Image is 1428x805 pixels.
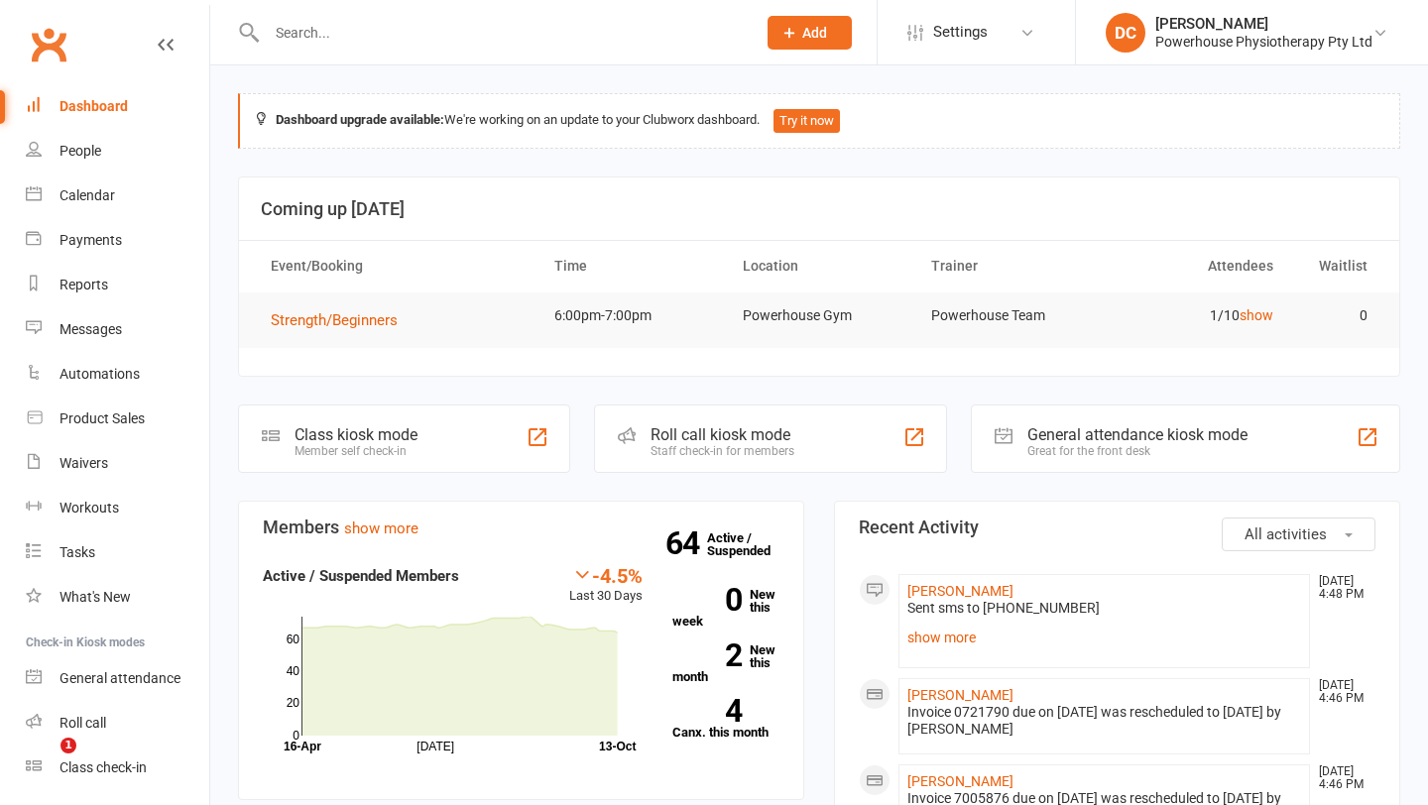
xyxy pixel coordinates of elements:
[1027,425,1248,444] div: General attendance kiosk mode
[1291,292,1385,339] td: 0
[261,199,1377,219] h3: Coming up [DATE]
[238,93,1400,149] div: We're working on an update to your Clubworx dashboard.
[295,444,417,458] div: Member self check-in
[1102,241,1290,291] th: Attendees
[59,544,95,560] div: Tasks
[271,311,398,329] span: Strength/Beginners
[1102,292,1290,339] td: 1/10
[59,759,147,775] div: Class check-in
[24,20,73,69] a: Clubworx
[569,564,643,607] div: Last 30 Days
[26,441,209,486] a: Waivers
[536,292,725,339] td: 6:00pm-7:00pm
[651,425,794,444] div: Roll call kiosk mode
[907,624,1301,651] a: show more
[263,517,779,537] h3: Members
[672,643,779,683] a: 2New this month
[1155,15,1372,33] div: [PERSON_NAME]
[26,173,209,218] a: Calendar
[26,307,209,352] a: Messages
[859,517,1375,537] h3: Recent Activity
[59,455,108,471] div: Waivers
[672,640,742,670] strong: 2
[59,277,108,292] div: Reports
[59,366,140,382] div: Automations
[26,352,209,397] a: Automations
[768,16,852,50] button: Add
[707,517,794,572] a: 64Active / Suspended
[907,773,1013,789] a: [PERSON_NAME]
[20,738,67,785] iframe: Intercom live chat
[1291,241,1385,291] th: Waitlist
[672,699,779,739] a: 4Canx. this month
[933,10,988,55] span: Settings
[569,564,643,586] div: -4.5%
[295,425,417,444] div: Class kiosk mode
[651,444,794,458] div: Staff check-in for members
[59,143,101,159] div: People
[26,397,209,441] a: Product Sales
[725,292,913,339] td: Powerhouse Gym
[672,696,742,726] strong: 4
[802,25,827,41] span: Add
[665,528,707,558] strong: 64
[26,84,209,129] a: Dashboard
[1245,525,1327,543] span: All activities
[913,292,1102,339] td: Powerhouse Team
[253,241,536,291] th: Event/Booking
[26,575,209,620] a: What's New
[26,701,209,746] a: Roll call
[1027,444,1248,458] div: Great for the front desk
[59,321,122,337] div: Messages
[59,187,115,203] div: Calendar
[773,109,840,133] button: Try it now
[59,715,106,731] div: Roll call
[725,241,913,291] th: Location
[60,738,76,753] span: 1
[1222,517,1375,551] button: All activities
[26,530,209,575] a: Tasks
[59,670,180,686] div: General attendance
[261,19,742,47] input: Search...
[59,98,128,114] div: Dashboard
[907,600,1100,616] span: Sent sms to [PHONE_NUMBER]
[26,263,209,307] a: Reports
[26,486,209,530] a: Workouts
[672,585,742,615] strong: 0
[913,241,1102,291] th: Trainer
[1309,765,1374,791] time: [DATE] 4:46 PM
[271,308,412,332] button: Strength/Beginners
[907,687,1013,703] a: [PERSON_NAME]
[344,519,418,537] a: show more
[1240,307,1273,323] a: show
[59,232,122,248] div: Payments
[26,218,209,263] a: Payments
[907,704,1301,738] div: Invoice 0721790 due on [DATE] was rescheduled to [DATE] by [PERSON_NAME]
[59,589,131,605] div: What's New
[1309,679,1374,705] time: [DATE] 4:46 PM
[672,588,779,628] a: 0New this week
[1106,13,1145,53] div: DC
[1155,33,1372,51] div: Powerhouse Physiotherapy Pty Ltd
[59,500,119,516] div: Workouts
[263,567,459,585] strong: Active / Suspended Members
[26,656,209,701] a: General attendance kiosk mode
[276,112,444,127] strong: Dashboard upgrade available:
[26,129,209,173] a: People
[59,410,145,426] div: Product Sales
[907,583,1013,599] a: [PERSON_NAME]
[536,241,725,291] th: Time
[1309,575,1374,601] time: [DATE] 4:48 PM
[26,746,209,790] a: Class kiosk mode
